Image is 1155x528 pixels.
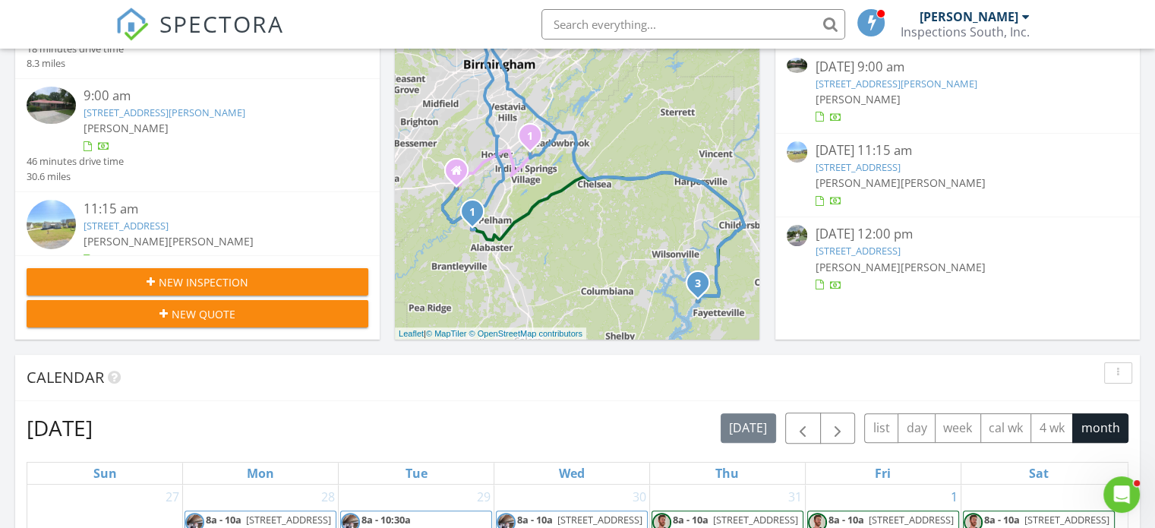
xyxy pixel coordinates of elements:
a: Monday [244,463,277,484]
a: Go to July 27, 2025 [163,485,182,509]
span: [STREET_ADDRESS] [713,513,798,526]
span: [STREET_ADDRESS] [557,513,642,526]
div: [DATE] 12:00 pm [815,225,1100,244]
iframe: Intercom live chat [1103,476,1140,513]
div: [DATE] 11:15 am [815,141,1100,160]
i: 1 [469,207,475,218]
img: The Best Home Inspection Software - Spectora [115,8,149,41]
a: Thursday [712,463,742,484]
div: 575 Cove Rd, Sylacauga, AL 35151 [698,283,707,292]
span: [PERSON_NAME] [815,175,900,190]
div: [PERSON_NAME] [920,9,1018,24]
a: Go to July 30, 2025 [630,485,649,509]
i: 1 [527,131,533,142]
button: Previous month [785,413,821,444]
span: [PERSON_NAME] [900,175,985,190]
span: Calendar [27,367,104,387]
div: 30.6 miles [27,169,124,184]
div: | [395,327,586,340]
h2: [DATE] [27,413,93,443]
button: month [1072,413,1128,443]
a: [STREET_ADDRESS] [815,244,900,258]
a: © OpenStreetMap contributors [469,329,582,338]
span: [PERSON_NAME] [169,234,254,248]
img: streetview [787,141,807,162]
span: [PERSON_NAME] [84,121,169,135]
a: Go to July 29, 2025 [474,485,494,509]
span: [STREET_ADDRESS] [246,513,331,526]
div: 18 minutes drive time [27,42,124,56]
span: 8a - 10:30a [361,513,411,526]
div: 9:00 am [84,87,340,106]
a: Friday [872,463,894,484]
span: 8a - 10a [517,513,553,526]
a: Saturday [1026,463,1052,484]
span: [PERSON_NAME] [815,260,900,274]
span: [STREET_ADDRESS] [1024,513,1109,526]
span: [PERSON_NAME] [900,260,985,274]
span: New Inspection [159,274,248,290]
span: SPECTORA [159,8,284,40]
img: 9371260%2Fcover_photos%2FCTcJh4LqpCJm7aGm7l5O%2Fsmall.jpg [27,87,76,124]
a: Leaflet [399,329,424,338]
span: 8a - 10a [206,513,241,526]
a: Go to July 31, 2025 [785,485,805,509]
img: 9371260%2Fcover_photos%2FCTcJh4LqpCJm7aGm7l5O%2Fsmall.jpg [787,58,807,74]
a: 11:15 am [STREET_ADDRESS] [PERSON_NAME][PERSON_NAME] 1 hours and 42 minutes drive time 57.6 miles [27,200,368,297]
button: week [935,413,981,443]
span: New Quote [172,306,235,322]
button: Next month [820,413,856,444]
i: 3 [695,279,701,289]
a: SPECTORA [115,21,284,52]
div: Inspections South, Inc. [901,24,1030,40]
div: 348 Hillandell Dr, Birmingham, AL 35244 [530,135,539,144]
a: Wednesday [556,463,588,484]
span: [STREET_ADDRESS] [869,513,954,526]
div: 2318 Kala St, Helena, AL 35080 [472,211,481,220]
a: [STREET_ADDRESS][PERSON_NAME] [815,77,977,90]
div: 11:15 am [84,200,340,219]
button: New Inspection [27,268,368,296]
span: 8a - 10a [673,513,708,526]
a: [DATE] 12:00 pm [STREET_ADDRESS] [PERSON_NAME][PERSON_NAME] [787,225,1128,292]
button: list [864,413,898,443]
img: streetview [27,200,76,249]
button: [DATE] [721,413,776,443]
div: 8.3 miles [27,56,124,71]
button: 4 wk [1030,413,1073,443]
a: Sunday [90,463,120,484]
div: 46 minutes drive time [27,154,124,169]
a: [STREET_ADDRESS] [815,160,900,174]
span: 8a - 10a [828,513,864,526]
img: streetview [787,225,807,245]
a: 9:00 am [STREET_ADDRESS][PERSON_NAME] [PERSON_NAME] 46 minutes drive time 30.6 miles [27,87,368,184]
input: Search everything... [541,9,845,40]
span: [PERSON_NAME] [84,234,169,248]
a: [DATE] 9:00 am [STREET_ADDRESS][PERSON_NAME] [PERSON_NAME] [787,58,1128,125]
div: [DATE] 9:00 am [815,58,1100,77]
span: 8a - 10a [984,513,1020,526]
a: Tuesday [402,463,431,484]
a: [STREET_ADDRESS] [84,219,169,232]
a: Go to August 1, 2025 [948,485,961,509]
button: day [898,413,936,443]
a: [STREET_ADDRESS][PERSON_NAME] [84,106,245,119]
button: cal wk [980,413,1032,443]
button: New Quote [27,300,368,327]
a: [DATE] 11:15 am [STREET_ADDRESS] [PERSON_NAME][PERSON_NAME] [787,141,1128,209]
span: [PERSON_NAME] [815,92,900,106]
a: © MapTiler [426,329,467,338]
a: Go to July 28, 2025 [318,485,338,509]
